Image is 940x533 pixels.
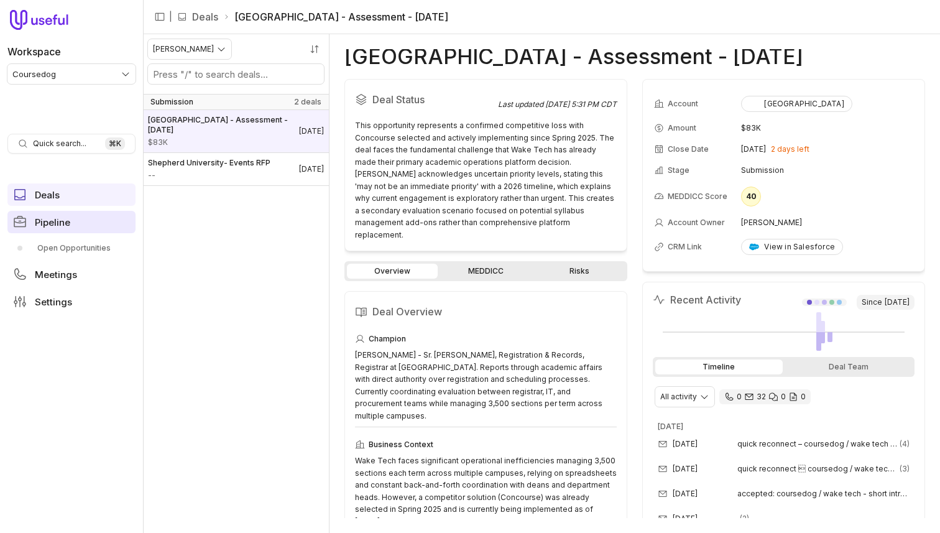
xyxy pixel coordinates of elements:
[299,126,324,136] time: Deal Close Date
[7,44,61,59] label: Workspace
[741,160,913,180] td: Submission
[741,144,766,154] time: [DATE]
[534,264,625,279] a: Risks
[740,514,749,524] span: 2 emails in thread
[105,137,125,150] kbd: ⌘ K
[7,263,136,285] a: Meetings
[294,97,321,107] span: 2 deals
[7,211,136,233] a: Pipeline
[737,439,897,449] span: quick reconnect – coursedog / wake tech follow-up
[668,218,725,228] span: Account Owner
[545,100,617,109] time: [DATE] 5:31 PM CDT
[148,170,270,180] span: Amount
[355,119,617,241] div: This opportunity represents a confirmed competitive loss with Concourse selected and actively imp...
[668,99,698,109] span: Account
[344,49,803,64] h1: [GEOGRAPHIC_DATA] - Assessment - [DATE]
[143,153,329,185] a: Shepherd University- Events RFP--[DATE]
[673,439,698,449] time: [DATE]
[223,9,448,24] li: [GEOGRAPHIC_DATA] - Assessment - [DATE]
[148,137,299,147] span: Amount
[653,292,741,307] h2: Recent Activity
[668,144,709,154] span: Close Date
[143,110,329,152] a: [GEOGRAPHIC_DATA] - Assessment - [DATE]$83K[DATE]
[658,422,683,431] time: [DATE]
[785,359,913,374] div: Deal Team
[148,115,299,135] span: [GEOGRAPHIC_DATA] - Assessment - [DATE]
[749,99,844,109] div: [GEOGRAPHIC_DATA]
[749,242,835,252] div: View in Salesforce
[900,464,910,474] span: 3 emails in thread
[355,455,617,527] div: Wake Tech faces significant operational inefficiencies managing 3,500 sections each term across m...
[857,295,915,310] span: Since
[143,34,329,533] nav: Deals
[355,349,617,422] div: [PERSON_NAME] - Sr. [PERSON_NAME], Registration & Records, Registrar at [GEOGRAPHIC_DATA]. Report...
[150,7,169,26] button: Collapse sidebar
[668,123,696,133] span: Amount
[668,242,702,252] span: CRM Link
[33,139,86,149] span: Quick search...
[885,297,910,307] time: [DATE]
[668,165,689,175] span: Stage
[355,302,617,322] h2: Deal Overview
[719,389,811,404] div: 0 calls and 32 email threads
[771,144,809,154] span: 2 days left
[7,238,136,258] a: Open Opportunities
[169,9,172,24] span: |
[737,464,897,474] span: quick reconnect  coursedog / wake tech follow-up
[7,238,136,258] div: Pipeline submenu
[741,96,852,112] button: [GEOGRAPHIC_DATA]
[741,187,761,206] div: 40
[192,9,218,24] a: Deals
[673,464,698,474] time: [DATE]
[35,218,70,227] span: Pipeline
[741,118,913,138] td: $83K
[741,239,843,255] a: View in Salesforce
[655,359,783,374] div: Timeline
[737,489,910,499] span: accepted: coursedog / wake tech - short introduction
[299,164,324,174] time: Deal Close Date
[498,100,617,109] div: Last updated
[668,192,727,202] span: MEDDICC Score
[305,40,324,58] button: Sort by
[673,489,698,499] time: [DATE]
[900,439,910,449] span: 4 emails in thread
[355,331,617,346] div: Champion
[148,158,270,168] span: Shepherd University- Events RFP
[35,190,60,200] span: Deals
[440,264,531,279] a: MEDDICC
[150,97,193,107] span: Submission
[355,90,498,109] h2: Deal Status
[347,264,438,279] a: Overview
[673,514,698,524] time: [DATE]
[35,270,77,279] span: Meetings
[355,437,617,452] div: Business Context
[7,183,136,206] a: Deals
[35,297,72,307] span: Settings
[148,64,324,84] input: Search deals by name
[741,213,913,233] td: [PERSON_NAME]
[7,290,136,313] a: Settings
